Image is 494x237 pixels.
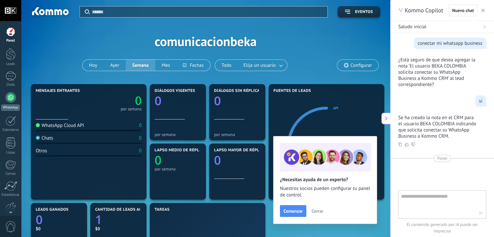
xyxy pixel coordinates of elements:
[95,207,153,212] span: Cantidad de leads activos
[139,135,142,141] div: 0
[1,105,20,111] div: WhatsApp
[36,226,82,231] div: $0
[1,62,20,66] div: Leads
[280,205,306,217] button: Comenzar
[398,24,426,30] span: Saludo inicial
[1,151,20,155] div: Listas
[155,89,195,93] span: Diálogos vigentes
[1,193,20,197] div: Estadísticas
[139,122,142,129] div: 0
[215,60,238,71] button: Todo
[479,98,482,104] div: sí
[120,107,142,111] div: por semana
[390,21,494,33] button: Saludo inicial
[333,106,338,111] a: API
[155,60,177,71] button: Mes
[36,207,69,212] span: Leads ganados
[214,152,221,168] text: 0
[405,6,443,14] span: Kommo Copilot
[398,221,486,234] span: El contenido generado por IA puede ser impreciso
[155,92,161,109] text: 0
[1,83,20,87] div: Chats
[398,57,478,88] p: ¿Está seguro de que desea agregar la nota 'El usuario BEKA COLOMBIA solicita conectar su WhatsApp...
[398,115,478,139] p: Se ha creado la nota en el CRM para el usuario BEKA COLOMBIA indicando que solicita conectar su W...
[1,172,20,176] div: Correo
[104,60,126,71] button: Ayer
[284,209,303,213] span: Comenzar
[89,93,142,108] a: 0
[280,177,370,183] h2: ¿Necesitas ayuda de un experto?
[214,92,221,109] text: 0
[449,5,477,16] button: Nuevo chat
[126,60,155,71] button: Semana
[273,89,311,93] span: Fuentes de leads
[238,60,287,71] button: Elija un usuario
[155,132,201,137] div: por semana
[139,148,142,154] div: 0
[82,60,104,71] button: Hoy
[418,40,482,46] div: conectar mi whatsapp business
[155,167,201,171] div: por semana
[36,135,53,141] div: Chats
[309,206,326,216] button: Cerrar
[95,211,102,228] text: 1
[36,89,80,93] span: Mensajes entrantes
[176,60,210,71] button: Fechas
[36,211,82,228] a: 0
[95,226,142,231] div: $0
[214,132,260,137] div: por semana
[280,185,370,198] span: Nuestros socios pueden configurar tu panel de control.
[355,10,373,14] span: Eventos
[337,6,380,18] button: Eventos
[1,128,20,132] div: Calendario
[155,148,206,153] span: Lapso medio de réplica
[36,148,47,154] div: Otros
[452,8,474,13] span: Nuevo chat
[36,136,40,140] img: Chats
[155,207,170,212] span: Tareas
[311,209,323,213] span: Cerrar
[242,61,277,70] span: Elija un usuario
[36,123,40,127] img: WhatsApp Cloud API
[155,152,161,168] text: 0
[36,122,84,129] div: WhatsApp Cloud API
[214,89,260,93] span: Diálogos sin réplica
[437,155,447,162] span: Panel
[36,211,43,228] text: 0
[1,39,20,43] div: Panel
[95,211,142,228] a: 1
[350,63,372,68] span: Configurar
[214,148,266,153] span: Lapso mayor de réplica
[135,93,142,108] text: 0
